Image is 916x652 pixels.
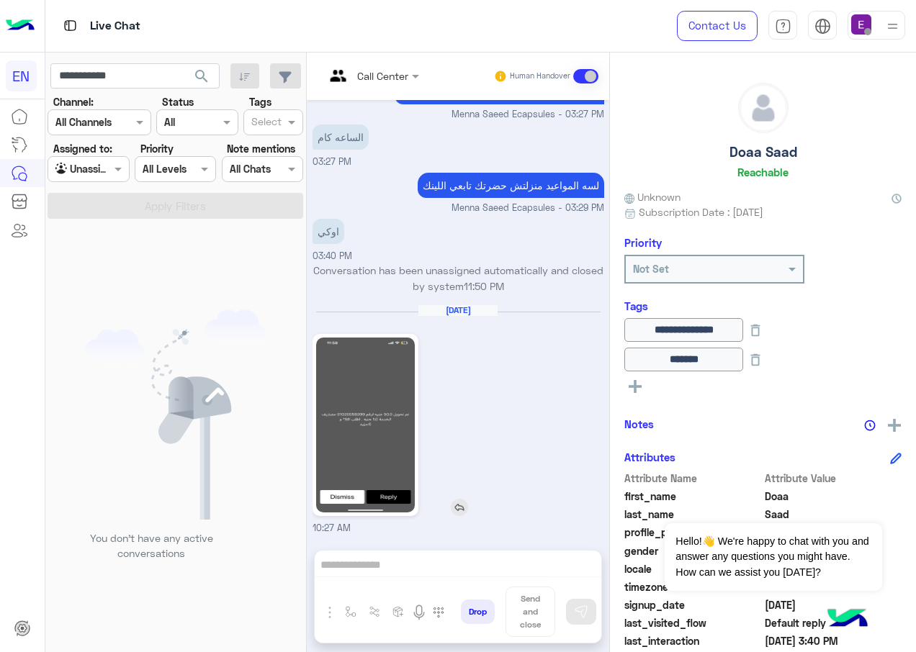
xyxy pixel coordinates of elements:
[452,202,604,215] span: Menna Saeed Ecapsules - 03:29 PM
[506,587,555,637] button: Send and close
[765,633,902,648] span: 2025-03-12T13:40:01.864Z
[624,417,654,430] h6: Notes
[624,299,902,312] h6: Tags
[418,305,498,315] h6: [DATE]
[739,83,788,132] img: defaultAdmin.png
[313,250,352,261] span: 03:40 PM
[313,263,604,294] p: Conversation has been unassigned automatically and closed by system
[624,236,662,249] h6: Priority
[765,597,902,612] span: 2025-01-03T12:41:55.682Z
[822,594,873,645] img: hulul-logo.png
[888,419,901,432] img: add
[624,507,762,522] span: last_name
[624,489,762,504] span: first_name
[452,108,604,122] span: Menna Saeed Ecapsules - 03:27 PM
[249,94,271,109] label: Tags
[227,141,295,156] label: Note mentions
[313,156,351,167] span: 03:27 PM
[418,173,604,198] p: 12/3/2025, 3:29 PM
[316,338,415,512] img: 2019402558881232.jpg
[85,309,266,520] img: empty users
[313,219,344,244] p: 12/3/2025, 3:40 PM
[677,11,758,41] a: Contact Us
[884,17,902,35] img: profile
[249,114,282,132] div: Select
[78,530,224,561] p: You don’t have any active conversations
[765,489,902,504] span: Doaa
[61,17,79,35] img: tab
[624,525,762,540] span: profile_pic
[864,420,876,431] img: notes
[624,471,762,486] span: Attribute Name
[53,141,112,156] label: Assigned to:
[313,522,351,533] span: 10:27 AM
[737,166,789,178] h6: Reachable
[184,63,220,94] button: search
[313,124,369,150] p: 12/3/2025, 3:27 PM
[140,141,174,156] label: Priority
[90,17,140,36] p: Live Chat
[765,615,902,630] span: Default reply
[451,499,468,516] img: reply
[851,14,871,35] img: userImage
[624,615,762,630] span: last_visited_flow
[624,633,762,648] span: last_interaction
[768,11,797,41] a: tab
[6,11,35,41] img: Logo
[814,18,831,35] img: tab
[464,280,504,292] span: 11:50 PM
[665,523,881,591] span: Hello!👋 We're happy to chat with you and answer any questions you might have. How can we assist y...
[624,561,762,576] span: locale
[162,94,194,109] label: Status
[510,71,570,82] small: Human Handover
[624,189,681,204] span: Unknown
[53,94,94,109] label: Channel:
[48,193,303,219] button: Apply Filters
[639,204,763,219] span: Subscription Date : [DATE]
[624,597,762,612] span: signup_date
[624,579,762,594] span: timezone
[6,60,37,91] div: EN
[624,450,675,463] h6: Attributes
[775,18,791,35] img: tab
[729,144,797,160] h5: Doaa Saad
[193,68,210,85] span: search
[765,471,902,486] span: Attribute Value
[624,543,762,558] span: gender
